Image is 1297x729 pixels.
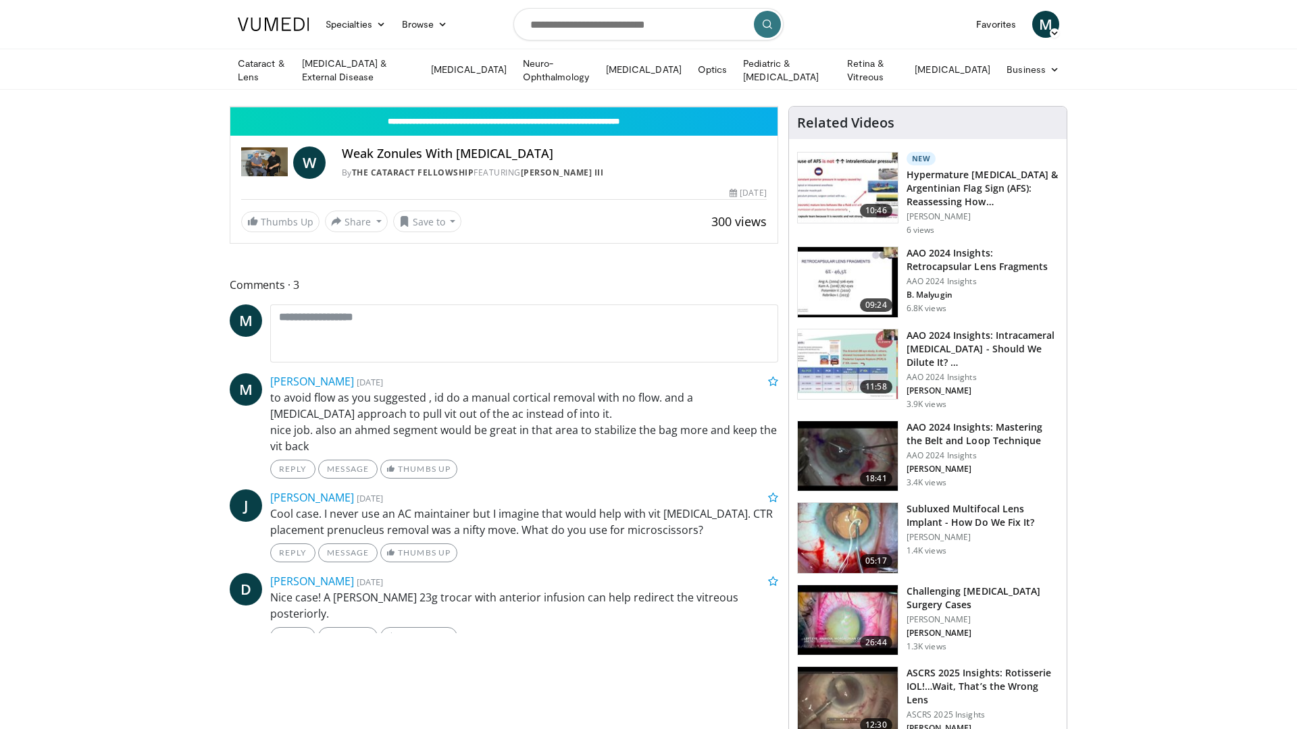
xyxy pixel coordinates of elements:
[907,211,1059,222] p: [PERSON_NAME]
[907,399,946,410] p: 3.9K views
[839,57,907,84] a: Retina & Vitreous
[1032,11,1059,38] a: M
[730,187,766,199] div: [DATE]
[270,490,354,505] a: [PERSON_NAME]
[513,8,784,40] input: Search topics, interventions
[798,421,898,491] img: 22a3a3a3-03de-4b31-bd81-a17540334f4a.150x105_q85_crop-smart_upscale.jpg
[270,589,778,622] p: Nice case! A [PERSON_NAME] 23g trocar with anterior infusion can help redirect the vitreous poste...
[230,489,262,522] a: J
[241,211,320,232] a: Thumbs Up
[270,506,778,538] p: Cool case. I never use an AC maintainer but I imagine that would help with vit [MEDICAL_DATA]. CT...
[357,492,383,504] small: [DATE]
[797,246,1059,318] a: 09:24 AAO 2024 Insights: Retrocapsular Lens Fragments AAO 2024 Insights B. Malyugin 6.8K views
[735,57,839,84] a: Pediatric & [MEDICAL_DATA]
[711,213,767,230] span: 300 views
[860,554,892,568] span: 05:17
[860,298,892,312] span: 09:24
[797,329,1059,410] a: 11:58 AAO 2024 Insights: Intracameral [MEDICAL_DATA] - Should We Dilute It? … AAO 2024 Insights [...
[907,666,1059,707] h3: ASCRS 2025 Insights: Rotisserie IOL!…Wait, That’s the Wrong Lens
[798,153,898,223] img: 40c8dcf9-ac14-45af-8571-bda4a5b229bd.150x105_q85_crop-smart_upscale.jpg
[521,167,604,178] a: [PERSON_NAME] Iii
[380,460,457,479] a: Thumbs Up
[797,152,1059,236] a: 10:46 New Hypermature [MEDICAL_DATA] & Argentinian Flag Sign (AFS): Reassessing How… [PERSON_NAME...
[515,57,598,84] a: Neuro-Ophthalmology
[907,372,1059,383] p: AAO 2024 Insights
[270,389,778,454] p: to avoid flow as you suggested , id do a manual cortical removal with no flow. and a [MEDICAL_DAT...
[907,450,1059,461] p: AAO 2024 Insights
[907,290,1059,300] p: B. Malyugin
[907,276,1059,287] p: AAO 2024 Insights
[798,585,898,655] img: 05a6f048-9eed-46a7-93e1-844e43fc910c.150x105_q85_crop-smart_upscale.jpg
[342,146,767,161] h4: Weak Zonules With [MEDICAL_DATA]
[907,421,1059,448] h3: AAO 2024 Insights: Mastering the Belt and Loop Technique
[797,115,894,131] h4: Related Videos
[230,276,778,294] span: Comments 3
[394,11,456,38] a: Browse
[270,460,315,479] a: Reply
[230,304,262,337] a: M
[907,641,946,652] p: 1.3K views
[342,167,767,179] div: By FEATURING
[325,211,388,232] button: Share
[907,168,1059,209] h3: Hypermature [MEDICAL_DATA] & Argentinian Flag Sign (AFS): Reassessing How…
[998,56,1067,83] a: Business
[798,329,898,400] img: de733f49-b136-4bdc-9e00-4021288efeb7.150x105_q85_crop-smart_upscale.jpg
[380,627,457,646] a: Thumbs Up
[241,146,288,179] img: The Cataract Fellowship
[357,376,383,388] small: [DATE]
[798,503,898,573] img: 3fc25be6-574f-41c0-96b9-b0d00904b018.150x105_q85_crop-smart_upscale.jpg
[318,460,378,479] a: Message
[907,464,1059,475] p: [PERSON_NAME]
[907,545,946,556] p: 1.4K views
[270,627,315,646] a: Reply
[907,502,1059,529] h3: Subluxed Multifocal Lens Implant - How Do We Fix It?
[423,56,515,83] a: [MEDICAL_DATA]
[270,543,315,562] a: Reply
[907,628,1059,639] p: [PERSON_NAME]
[907,385,1059,396] p: [PERSON_NAME]
[907,152,936,165] p: New
[380,543,457,562] a: Thumbs Up
[907,614,1059,625] p: [PERSON_NAME]
[238,18,309,31] img: VuMedi Logo
[907,225,935,236] p: 6 views
[317,11,394,38] a: Specialties
[230,373,262,406] a: M
[393,211,462,232] button: Save to
[294,57,423,84] a: [MEDICAL_DATA] & External Disease
[797,421,1059,492] a: 18:41 AAO 2024 Insights: Mastering the Belt and Loop Technique AAO 2024 Insights [PERSON_NAME] 3....
[797,502,1059,574] a: 05:17 Subluxed Multifocal Lens Implant - How Do We Fix It? [PERSON_NAME] 1.4K views
[968,11,1024,38] a: Favorites
[690,56,735,83] a: Optics
[598,56,690,83] a: [MEDICAL_DATA]
[907,303,946,314] p: 6.8K views
[907,329,1059,369] h3: AAO 2024 Insights: Intracameral [MEDICAL_DATA] - Should We Dilute It? …
[293,146,326,179] a: W
[907,477,946,488] p: 3.4K views
[230,57,294,84] a: Cataract & Lens
[797,585,1059,656] a: 26:44 Challenging [MEDICAL_DATA] Surgery Cases [PERSON_NAME] [PERSON_NAME] 1.3K views
[907,585,1059,612] h3: Challenging [MEDICAL_DATA] Surgery Cases
[352,167,474,178] a: The Cataract Fellowship
[860,380,892,394] span: 11:58
[860,636,892,649] span: 26:44
[318,627,378,646] a: Message
[270,374,354,389] a: [PERSON_NAME]
[318,543,378,562] a: Message
[860,472,892,485] span: 18:41
[907,709,1059,720] p: ASCRS 2025 Insights
[907,246,1059,273] h3: AAO 2024 Insights: Retrocapsular Lens Fragments
[798,247,898,317] img: 01f52a5c-6a53-4eb2-8a1d-dad0d168ea80.150x105_q85_crop-smart_upscale.jpg
[907,56,998,83] a: [MEDICAL_DATA]
[270,574,354,589] a: [PERSON_NAME]
[907,532,1059,543] p: [PERSON_NAME]
[230,573,262,605] a: D
[860,204,892,217] span: 10:46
